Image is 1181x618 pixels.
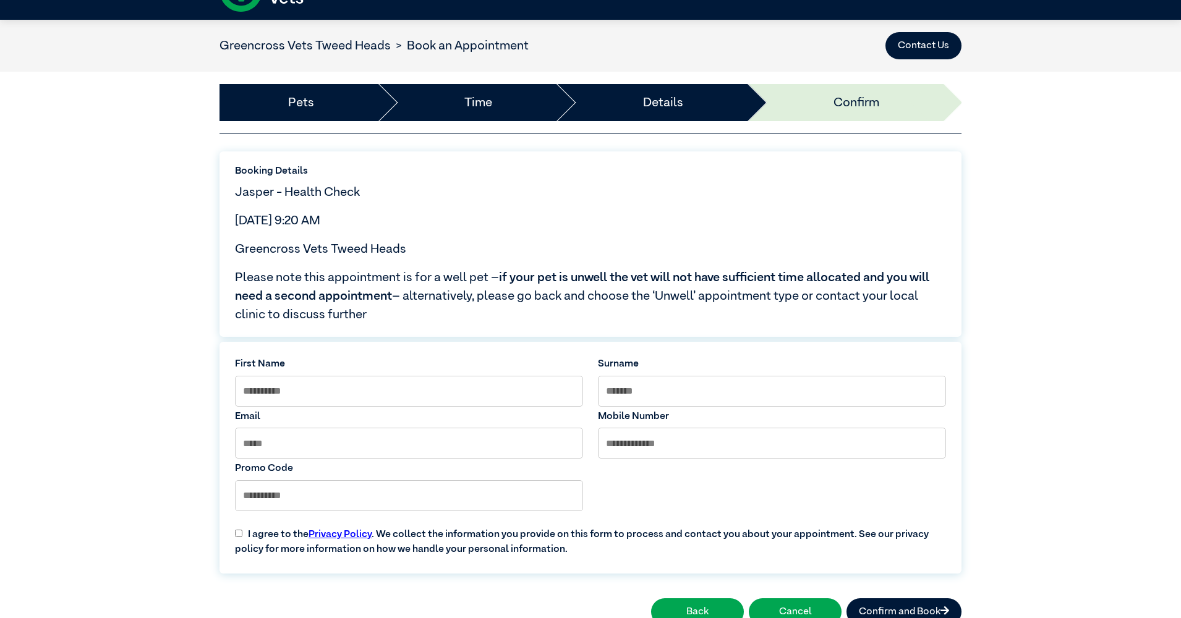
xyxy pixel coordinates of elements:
[598,357,946,371] label: Surname
[391,36,529,55] li: Book an Appointment
[643,93,683,112] a: Details
[235,461,583,476] label: Promo Code
[309,530,372,540] a: Privacy Policy
[235,214,320,227] span: [DATE] 9:20 AM
[235,530,242,537] input: I agree to thePrivacy Policy. We collect the information you provide on this form to process and ...
[235,268,946,324] span: Please note this appointment is for a well pet – – alternatively, please go back and choose the ‘...
[235,271,929,302] span: if your pet is unwell the vet will not have sufficient time allocated and you will need a second ...
[228,517,953,557] label: I agree to the . We collect the information you provide on this form to process and contact you a...
[885,32,961,59] button: Contact Us
[464,93,492,112] a: Time
[598,409,946,424] label: Mobile Number
[235,186,360,198] span: Jasper - Health Check
[235,357,583,371] label: First Name
[235,243,406,255] span: Greencross Vets Tweed Heads
[220,36,529,55] nav: breadcrumb
[235,164,946,179] label: Booking Details
[220,40,391,52] a: Greencross Vets Tweed Heads
[235,409,583,424] label: Email
[288,93,314,112] a: Pets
